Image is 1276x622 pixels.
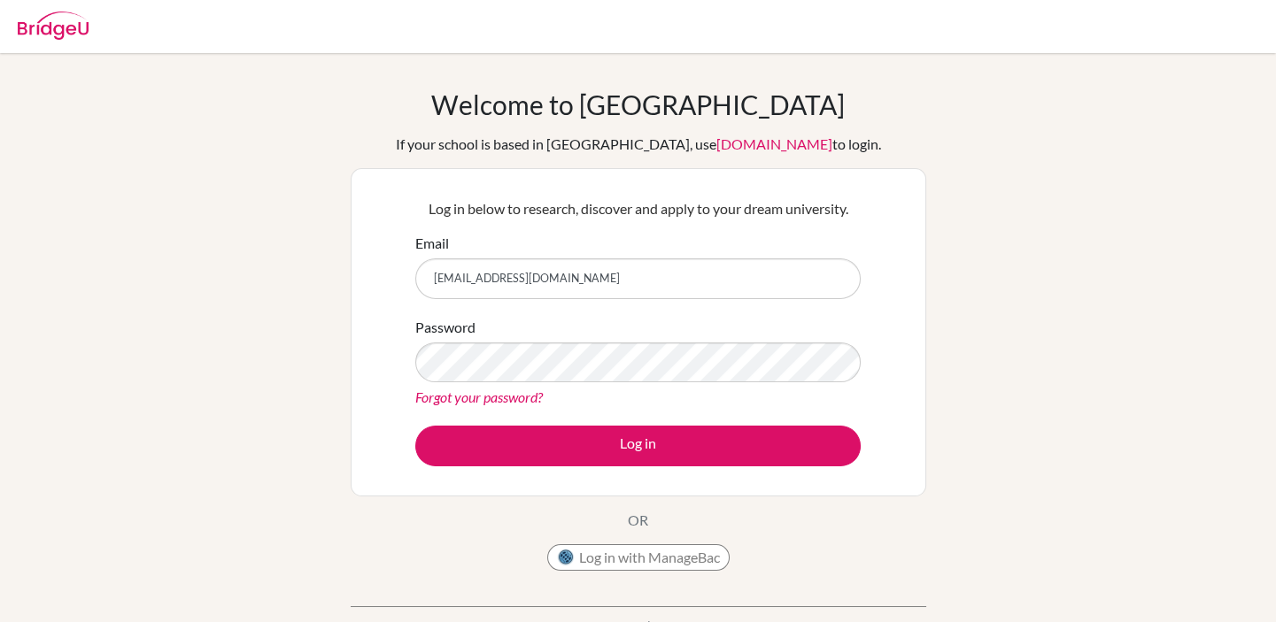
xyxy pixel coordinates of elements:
[716,135,832,152] a: [DOMAIN_NAME]
[415,198,861,219] p: Log in below to research, discover and apply to your dream university.
[18,12,89,40] img: Bridge-U
[628,510,648,531] p: OR
[396,134,881,155] div: If your school is based in [GEOGRAPHIC_DATA], use to login.
[415,317,476,338] label: Password
[547,544,730,571] button: Log in with ManageBac
[431,88,845,120] h1: Welcome to [GEOGRAPHIC_DATA]
[415,426,861,466] button: Log in
[415,233,449,254] label: Email
[415,388,543,405] a: Forgot your password?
